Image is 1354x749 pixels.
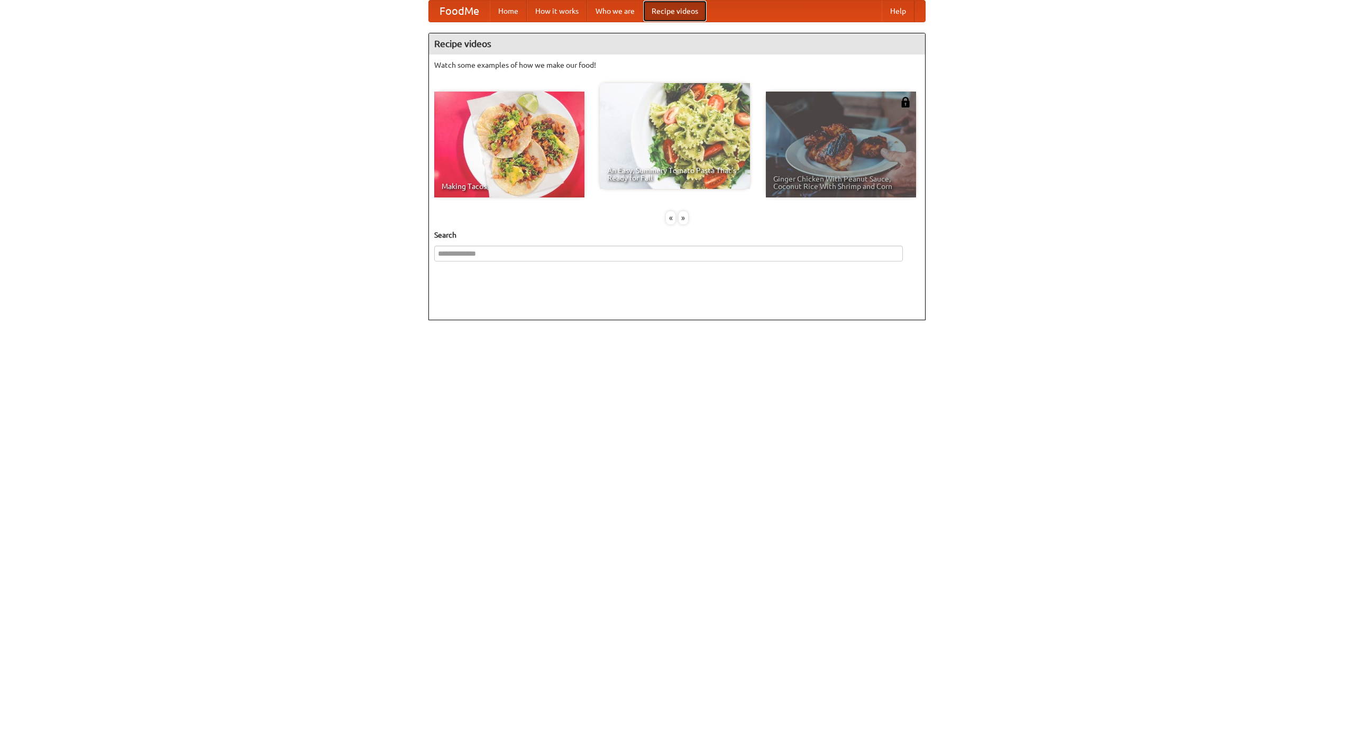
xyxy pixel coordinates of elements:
img: 483408.png [900,97,911,107]
a: FoodMe [429,1,490,22]
a: An Easy, Summery Tomato Pasta That's Ready for Fall [600,83,750,189]
div: « [666,211,675,224]
a: Recipe videos [643,1,707,22]
h4: Recipe videos [429,33,925,55]
span: Making Tacos [442,183,577,190]
span: An Easy, Summery Tomato Pasta That's Ready for Fall [607,167,743,182]
div: » [679,211,688,224]
h5: Search [434,230,920,240]
a: Making Tacos [434,92,584,197]
a: How it works [527,1,587,22]
a: Help [882,1,914,22]
a: Home [490,1,527,22]
p: Watch some examples of how we make our food! [434,60,920,70]
a: Who we are [587,1,643,22]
